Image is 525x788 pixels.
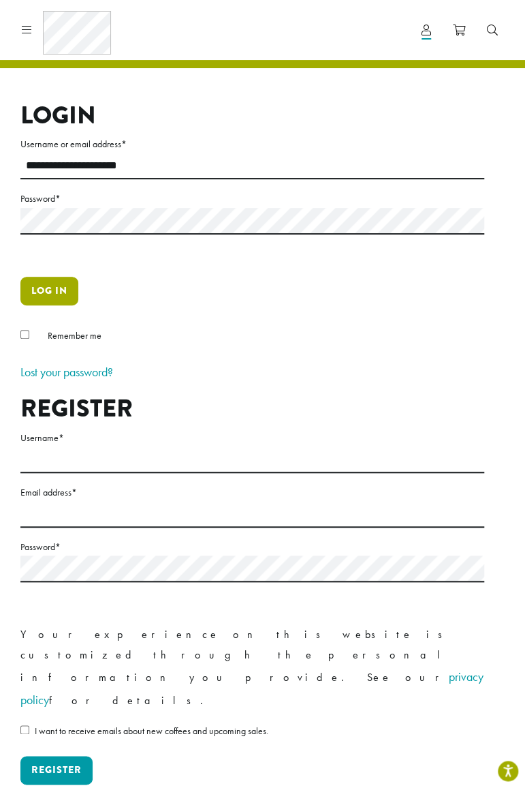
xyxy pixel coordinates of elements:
p: Your experience on this website is customized through the personal information you provide. See o... [20,624,484,712]
span: Remember me [48,329,101,342]
button: Log in [20,277,78,305]
span: I want to receive emails about new coffees and upcoming sales. [35,725,268,737]
button: Register [20,756,93,785]
label: Password [20,190,484,207]
label: Email address [20,484,484,501]
label: Username or email address [20,136,484,153]
h2: Login [20,101,484,130]
label: Password [20,539,484,556]
label: Username [20,429,484,446]
a: Lost your password? [20,364,113,380]
h2: Register [20,394,484,423]
input: I want to receive emails about new coffees and upcoming sales. [20,725,29,734]
a: Search [476,19,509,42]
